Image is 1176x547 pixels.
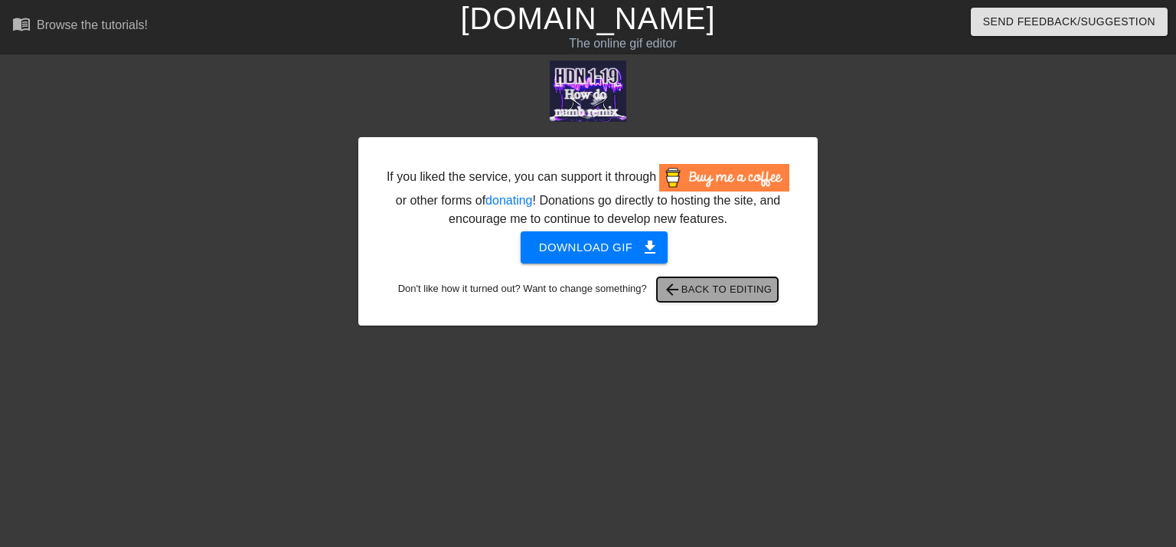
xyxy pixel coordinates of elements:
[539,237,650,257] span: Download gif
[663,280,773,299] span: Back to Editing
[460,2,715,35] a: [DOMAIN_NAME]
[37,18,148,31] div: Browse the tutorials!
[657,277,779,302] button: Back to Editing
[521,231,668,264] button: Download gif
[663,280,681,299] span: arrow_back
[983,12,1155,31] span: Send Feedback/Suggestion
[12,15,31,33] span: menu_book
[382,277,794,302] div: Don't like how it turned out? Want to change something?
[12,15,148,38] a: Browse the tutorials!
[400,34,846,53] div: The online gif editor
[971,8,1168,36] button: Send Feedback/Suggestion
[485,194,532,207] a: donating
[385,164,791,228] div: If you liked the service, you can support it through or other forms of ! Donations go directly to...
[641,238,659,257] span: get_app
[508,240,668,253] a: Download gif
[659,164,789,192] img: Buy Me A Coffee
[550,61,626,122] img: rPPiRwPk.gif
